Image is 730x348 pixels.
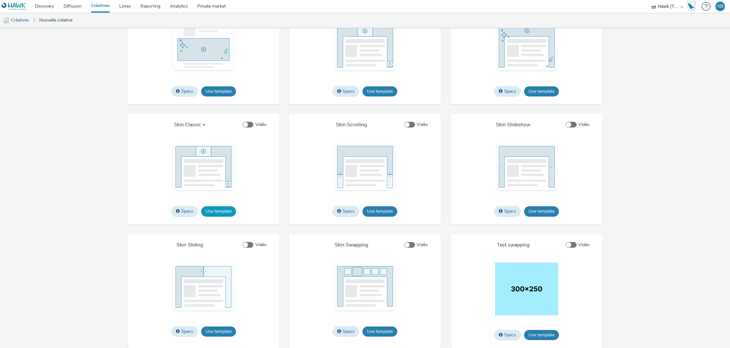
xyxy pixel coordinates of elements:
button: Use template [201,326,236,337]
img: thumbnail of rich media template [172,263,235,312]
img: Hawk Academy [686,1,696,11]
h4: Skin Scrolling [336,121,367,128]
span: Vidéo [255,121,267,128]
img: thumbnail of rich media template [172,142,235,192]
button: Specs [332,86,359,97]
img: thumbnail of rich media template [495,22,558,71]
button: Specs [171,326,198,337]
button: Use template [524,330,559,340]
img: undefined Logo [2,3,26,10]
button: Specs [171,86,198,97]
button: Specs [494,86,521,97]
button: Specs [494,330,521,340]
img: thumbnail of rich media template [333,22,397,71]
button: Use template [362,86,397,96]
a: Hawk Academy [686,1,698,11]
img: thumbnail of rich media template [333,142,397,192]
button: Use template [362,326,397,337]
button: Use template [524,206,559,216]
div: NB [717,2,723,11]
img: thumbnail of rich media template [495,263,558,315]
h4: Skin Classic + [174,121,206,128]
span: Vidéo [578,242,590,248]
button: Specs [171,206,198,217]
img: thumbnail of rich media template [495,142,558,192]
button: Use template [201,86,236,96]
h4: Test swapping [497,242,529,249]
button: Use template [362,206,397,216]
img: mobile [3,17,9,24]
img: thumbnail of rich media template [172,22,235,71]
a: Nouvelle créative [36,13,76,28]
button: Specs [494,206,521,217]
span: Vidéo [417,242,428,248]
button: Specs [332,206,359,217]
h4: Skin Slideshow [496,121,530,128]
span: Vidéo [578,121,590,128]
button: Specs [332,326,359,337]
span: Vidéo [417,121,428,128]
span: Vidéo [255,242,267,248]
h4: Skin Swapping [335,242,368,249]
h4: Skin Sliding [176,242,203,249]
button: Use template [201,206,236,216]
img: thumbnail of rich media template [333,263,397,312]
button: Use template [524,86,559,96]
